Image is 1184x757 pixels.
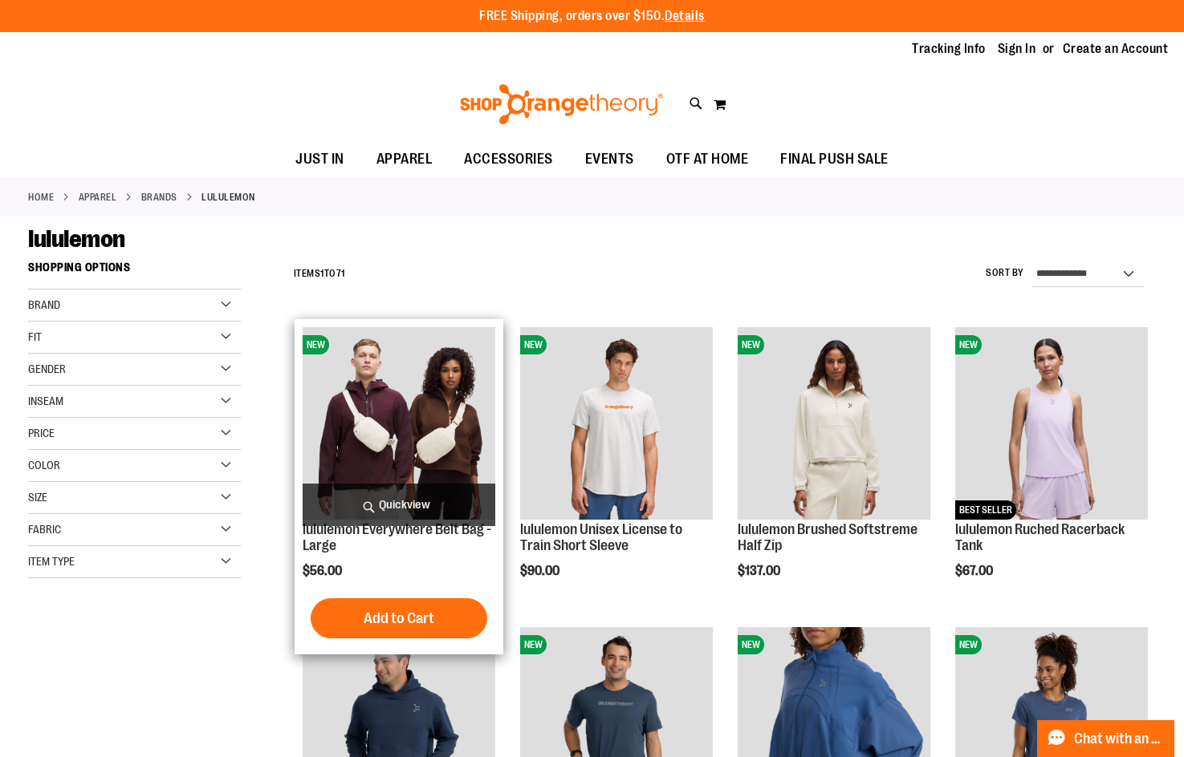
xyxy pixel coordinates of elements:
strong: lululemon [201,190,255,204]
span: NEW [955,635,982,654]
span: Chat with an Expert [1074,731,1165,747]
strong: Shopping Options [28,253,241,289]
div: product [295,319,503,654]
div: product [512,319,721,619]
span: APPAREL [376,141,433,177]
span: $137.00 [738,564,783,578]
span: ACCESSORIES [464,141,553,177]
a: lululemon Brushed Softstreme Half Zip [738,521,917,553]
a: Create an Account [1063,40,1169,58]
span: $56.00 [303,564,344,578]
span: Item Type [28,555,75,568]
span: NEW [520,335,547,354]
span: NEW [738,635,764,654]
span: Add to Cart [364,609,434,627]
button: Chat with an Expert [1037,720,1175,757]
span: NEW [520,635,547,654]
span: Gender [28,362,66,375]
p: FREE Shipping, orders over $150. [479,7,705,26]
div: product [947,319,1156,619]
h2: Items to [294,261,345,286]
label: Sort By [986,266,1024,280]
span: NEW [955,335,982,354]
a: lululemon Ruched Racerback Tank [955,521,1125,553]
a: lululemon Everywhere Belt Bag - LargeNEW [303,327,495,522]
a: lululemon Brushed Softstreme Half ZipNEW [738,327,930,522]
span: 1 [320,268,324,279]
a: Quickview [303,484,495,526]
span: EVENTS [585,141,634,177]
span: Size [28,491,47,504]
div: product [730,319,938,619]
a: lululemon Ruched Racerback TankNEWBEST SELLER [955,327,1148,522]
a: lululemon Unisex License to Train Short SleeveNEW [520,327,713,522]
span: NEW [303,335,329,354]
span: JUST IN [295,141,344,177]
a: lululemon Everywhere Belt Bag - Large [303,521,491,553]
span: Price [28,427,55,439]
span: NEW [738,335,764,354]
a: lululemon Unisex License to Train Short Sleeve [520,521,682,553]
span: OTF AT HOME [666,141,749,177]
span: lululemon [28,225,125,253]
a: BRANDS [141,190,177,204]
a: Sign In [998,40,1036,58]
span: Inseam [28,395,63,407]
img: lululemon Ruched Racerback Tank [955,327,1148,520]
span: Brand [28,298,60,311]
span: Color [28,459,60,472]
img: lululemon Everywhere Belt Bag - Large [303,327,495,520]
button: Add to Cart [311,598,487,638]
span: FINAL PUSH SALE [780,141,889,177]
span: Fabric [28,523,61,536]
a: APPAREL [79,190,117,204]
img: Shop Orangetheory [458,84,665,124]
span: Fit [28,330,42,343]
img: lululemon Unisex License to Train Short Sleeve [520,327,713,520]
a: Tracking Info [912,40,986,58]
span: $67.00 [955,564,995,578]
span: 71 [336,268,345,279]
a: Home [28,190,54,204]
img: lululemon Brushed Softstreme Half Zip [738,327,930,520]
span: BEST SELLER [955,500,1016,520]
span: $90.00 [520,564,562,578]
a: Details [665,9,705,23]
